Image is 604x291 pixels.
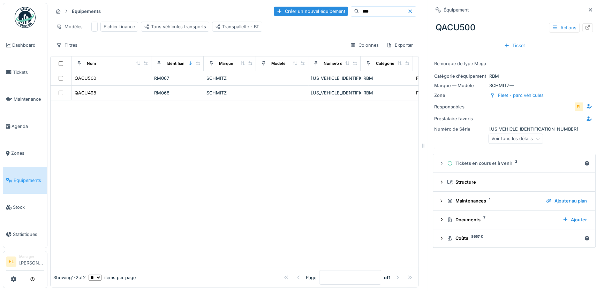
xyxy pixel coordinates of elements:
[447,216,557,223] div: Documents
[434,92,486,99] div: Zone
[3,221,47,248] a: Statistiques
[347,40,382,50] div: Colonnes
[498,92,544,99] div: Fleet - parc véhicules
[3,32,47,59] a: Dashboard
[560,215,590,224] div: Ajouter
[434,73,594,79] div: RBM
[87,61,96,67] div: Nom
[6,254,44,271] a: FL Manager[PERSON_NAME]
[306,274,316,281] div: Page
[444,7,469,13] div: Équipement
[416,75,462,82] div: Fleet - parc véhicules
[434,115,486,122] div: Prestataire favoris
[53,22,86,32] div: Modèles
[3,113,47,140] a: Agenda
[376,61,424,67] div: Catégories d'équipement
[433,18,596,37] div: QACU500
[434,82,486,89] div: Marque — Modèle
[11,150,44,156] span: Zones
[104,23,135,30] div: Fichier finance
[447,235,581,242] div: Coûts
[6,256,16,267] li: FL
[436,194,592,207] summary: Maintenances1Ajouter au plan
[3,59,47,86] a: Tickets
[434,126,594,132] div: [US_VEHICLE_IDENTIFICATION_NUMBER]
[144,23,206,30] div: Tous véhicules transports
[14,96,44,102] span: Maintenance
[434,82,594,89] div: SCHMITZ —
[501,41,528,50] div: Ticket
[416,90,462,96] div: Fleet - parc véhicules
[434,126,486,132] div: Numéro de Série
[215,23,259,30] div: Transpallette - BT
[53,40,81,50] div: Filtres
[447,160,581,167] div: Tickets en cours et à venir
[363,75,410,82] div: RBM
[274,7,348,16] div: Créer un nouvel équipement
[12,42,44,48] span: Dashboard
[3,194,47,221] a: Stock
[75,90,96,96] div: QACU498
[311,75,358,82] div: [US_VEHICLE_IDENTIFICATION_NUMBER]
[311,90,358,96] div: [US_VEHICLE_IDENTIFICATION_NUMBER]
[53,274,86,281] div: Showing 1 - 2 of 2
[3,86,47,113] a: Maintenance
[69,8,104,15] strong: Équipements
[271,61,286,67] div: Modèle
[549,23,580,33] div: Actions
[13,204,44,210] span: Stock
[324,61,356,67] div: Numéro de Série
[13,69,44,76] span: Tickets
[488,134,543,144] div: Voir tous les détails
[574,102,584,112] div: FL
[154,90,201,96] div: RM068
[19,254,44,259] div: Manager
[3,167,47,194] a: Équipements
[434,60,594,67] div: Remorque de type Mega
[434,104,486,110] div: Responsables
[384,274,391,281] strong: of 1
[436,176,592,189] summary: Structure
[363,90,410,96] div: RBM
[14,177,44,184] span: Équipements
[13,231,44,238] span: Statistiques
[436,213,592,226] summary: Documents7Ajouter
[89,274,136,281] div: items per page
[206,75,253,82] div: SCHMITZ
[447,179,587,185] div: Structure
[447,198,541,204] div: Maintenances
[167,61,201,67] div: Identifiant interne
[219,61,233,67] div: Marque
[206,90,253,96] div: SCHMITZ
[434,73,486,79] div: Catégorie d'équipement
[75,75,96,82] div: QACU500
[436,157,592,170] summary: Tickets en cours et à venir2
[154,75,201,82] div: RM067
[543,196,590,206] div: Ajouter au plan
[436,232,592,245] summary: Coûts8657 €
[15,7,36,28] img: Badge_color-CXgf-gQk.svg
[3,140,47,167] a: Zones
[12,123,44,130] span: Agenda
[19,254,44,269] li: [PERSON_NAME]
[383,40,416,50] div: Exporter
